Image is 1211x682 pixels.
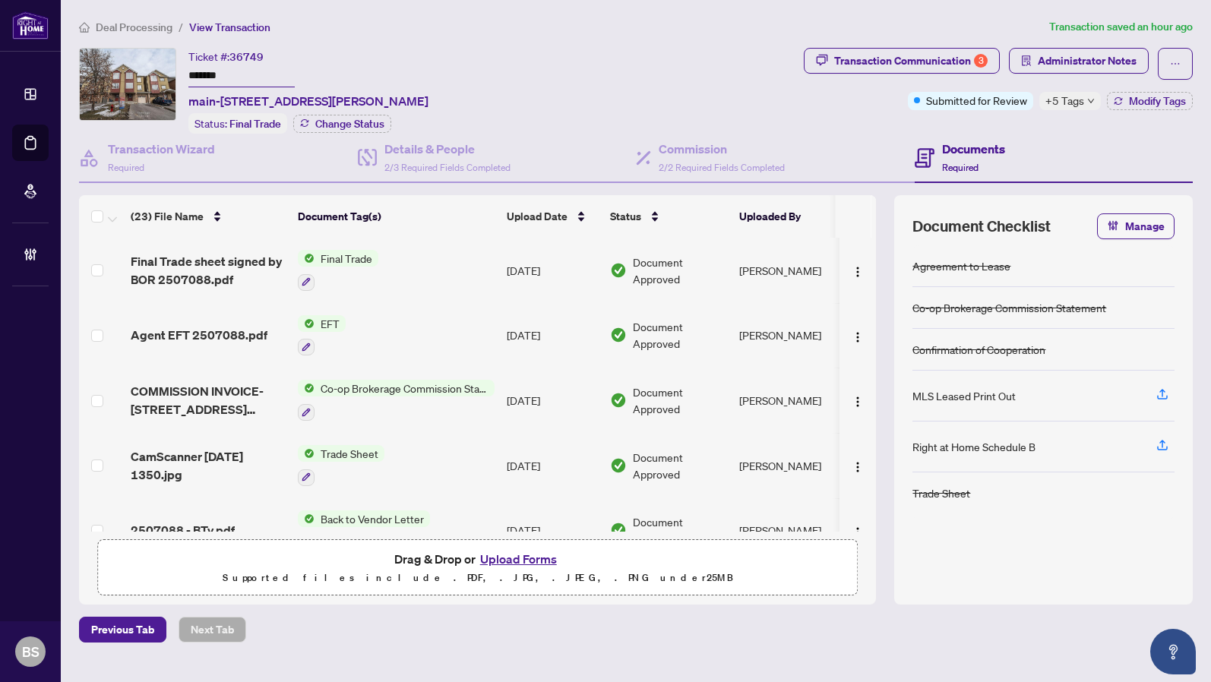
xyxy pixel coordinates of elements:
div: MLS Leased Print Out [912,387,1016,404]
span: Administrator Notes [1038,49,1137,73]
span: home [79,22,90,33]
span: Upload Date [507,208,568,225]
img: Document Status [610,522,627,538]
div: Agreement to Lease [912,257,1010,274]
span: 36749 [229,50,264,64]
td: [PERSON_NAME] [733,303,847,368]
button: Status IconEFT [298,315,346,356]
button: Administrator Notes [1009,48,1149,74]
span: Change Status [315,118,384,129]
h4: Details & People [384,140,511,158]
div: Status: [188,113,287,134]
button: Status IconFinal Trade [298,250,378,291]
button: Open asap [1150,629,1196,674]
span: 2/3 Required Fields Completed [384,162,511,173]
span: Required [108,162,144,173]
div: Trade Sheet [912,485,970,501]
img: Logo [852,266,864,278]
span: Final Trade [229,117,281,131]
div: 3 [974,54,988,68]
span: Previous Tab [91,617,154,642]
span: Document Approved [633,384,727,417]
img: Status Icon [298,380,315,396]
span: Drag & Drop orUpload FormsSupported files include .PDF, .JPG, .JPEG, .PNG under25MB [98,540,857,596]
td: [PERSON_NAME] [733,238,847,303]
span: down [1087,97,1095,105]
td: [PERSON_NAME] [733,498,847,564]
span: Document Approved [633,318,727,352]
button: Logo [846,258,870,283]
span: CamScanner [DATE] 1350.jpg [131,447,286,484]
span: solution [1021,55,1032,66]
button: Status IconBack to Vendor Letter [298,510,430,551]
img: Logo [852,526,864,538]
span: Final Trade sheet signed by BOR 2507088.pdf [131,252,286,289]
img: Document Status [610,327,627,343]
td: [DATE] [501,238,604,303]
td: [DATE] [501,368,604,433]
th: Document Tag(s) [292,195,501,238]
button: Status IconTrade Sheet [298,445,384,486]
span: Document Checklist [912,216,1051,237]
span: Drag & Drop or [394,549,561,569]
span: Document Approved [633,449,727,482]
div: Co-op Brokerage Commission Statement [912,299,1106,316]
td: [PERSON_NAME] [733,433,847,498]
td: [PERSON_NAME] [733,368,847,433]
img: Logo [852,331,864,343]
button: Manage [1097,213,1175,239]
span: Required [942,162,979,173]
h4: Transaction Wizard [108,140,215,158]
td: [DATE] [501,303,604,368]
button: Logo [846,388,870,412]
img: Status Icon [298,445,315,462]
div: Right at Home Schedule B [912,438,1036,455]
span: Document Approved [633,513,727,547]
th: Status [604,195,733,238]
div: Transaction Communication [834,49,988,73]
button: Change Status [293,115,391,133]
button: Modify Tags [1107,92,1193,110]
button: Next Tab [179,617,246,643]
button: Logo [846,323,870,347]
th: (23) File Name [125,195,292,238]
button: Status IconCo-op Brokerage Commission Statement [298,380,495,421]
img: Logo [852,396,864,408]
th: Upload Date [501,195,604,238]
span: Final Trade [315,250,378,267]
span: ellipsis [1170,58,1181,69]
span: Deal Processing [96,21,172,34]
span: +5 Tags [1045,92,1084,109]
button: Upload Forms [476,549,561,569]
span: Submitted for Review [926,92,1027,109]
td: [DATE] [501,498,604,564]
button: Logo [846,453,870,478]
span: BS [22,641,40,662]
span: 2507088 - BTv.pdf [131,521,235,539]
span: Trade Sheet [315,445,384,462]
h4: Documents [942,140,1005,158]
span: 2/2 Required Fields Completed [659,162,785,173]
p: Supported files include .PDF, .JPG, .JPEG, .PNG under 25 MB [107,569,848,587]
span: Modify Tags [1129,96,1186,106]
img: Status Icon [298,250,315,267]
img: Logo [852,461,864,473]
span: Manage [1125,214,1165,238]
button: Transaction Communication3 [804,48,1000,74]
th: Uploaded By [733,195,847,238]
span: Co-op Brokerage Commission Statement [315,380,495,396]
img: Status Icon [298,315,315,332]
span: (23) File Name [131,208,204,225]
img: IMG-N12134616_1.jpg [80,49,175,120]
button: Previous Tab [79,617,166,643]
span: Back to Vendor Letter [315,510,430,527]
li: / [179,18,183,36]
img: Status Icon [298,510,315,527]
span: Status [610,208,641,225]
span: main-[STREET_ADDRESS][PERSON_NAME] [188,92,428,110]
button: Logo [846,518,870,542]
div: Confirmation of Cooperation [912,341,1045,358]
img: Document Status [610,262,627,279]
span: Agent EFT 2507088.pdf [131,326,267,344]
span: EFT [315,315,346,332]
